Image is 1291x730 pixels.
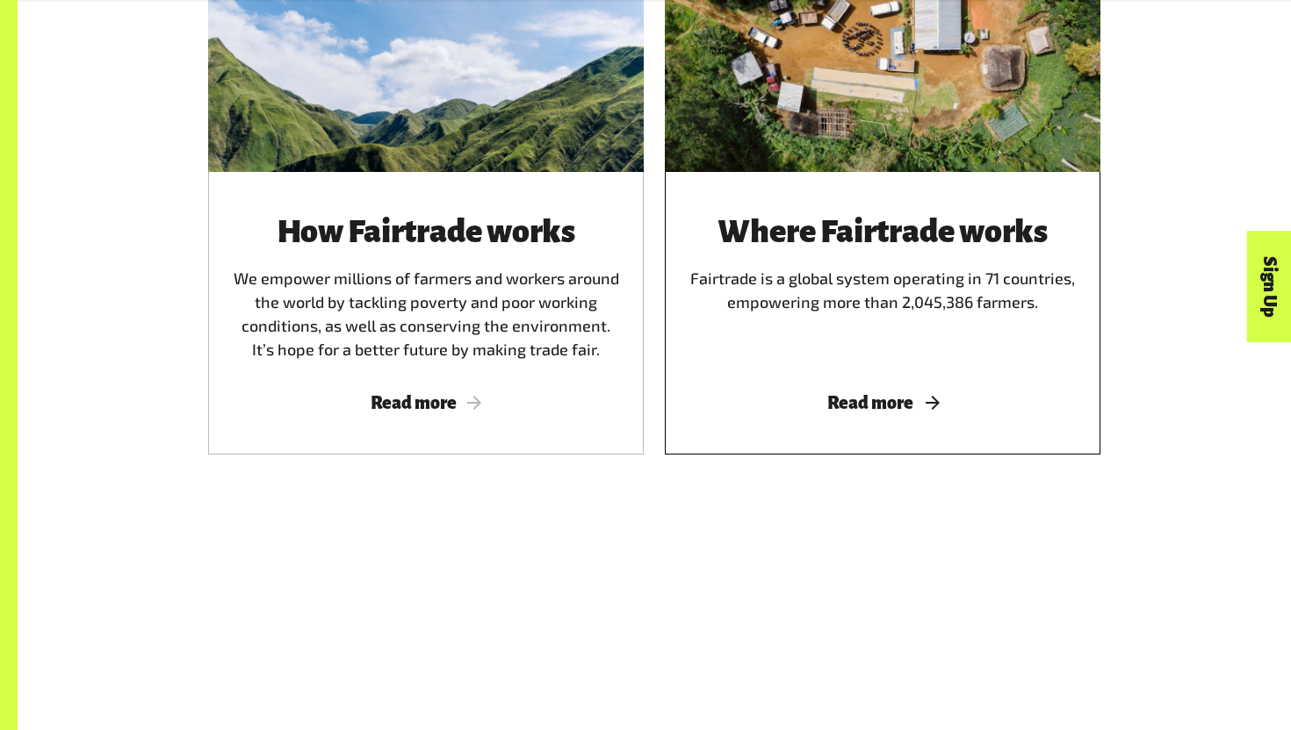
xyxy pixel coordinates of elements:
span: Read more [229,393,623,412]
div: Fairtrade is a global system operating in 71 countries, empowering more than 2,045,386 farmers. [686,214,1079,361]
span: Read more [686,393,1079,412]
h3: How Fairtrade works [229,214,623,249]
h3: Where Fairtrade works [686,214,1079,249]
div: We empower millions of farmers and workers around the world by tackling poverty and poor working ... [229,214,623,361]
